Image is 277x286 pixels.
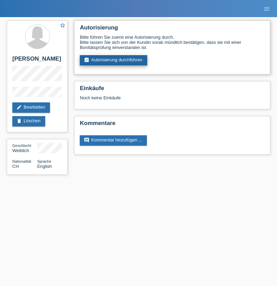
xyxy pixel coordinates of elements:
i: delete [16,118,22,124]
a: commentKommentar hinzufügen ... [80,135,147,146]
h2: Autorisierung [80,24,265,35]
i: edit [16,104,22,110]
i: assignment_turned_in [84,57,89,63]
i: menu [263,5,270,12]
span: Geschlecht [12,144,31,148]
div: Weiblich [12,143,37,153]
i: comment [84,137,89,143]
a: star_border [60,22,66,29]
a: menu [260,7,274,11]
i: star_border [60,22,66,28]
div: Bitte führen Sie zuerst eine Autorisierung durch. Bitte lassen Sie sich von der Kundin vorab münd... [80,35,265,50]
span: Nationalität [12,159,31,163]
div: Noch keine Einkäufe [80,95,265,105]
a: editBearbeiten [12,102,50,113]
span: English [37,164,52,169]
h2: Kommentare [80,120,265,130]
span: Sprache [37,159,51,163]
a: assignment_turned_inAutorisierung durchführen [80,55,147,65]
span: Schweiz [12,164,19,169]
h2: [PERSON_NAME] [12,55,62,66]
h2: Einkäufe [80,85,265,95]
a: deleteLöschen [12,116,45,126]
